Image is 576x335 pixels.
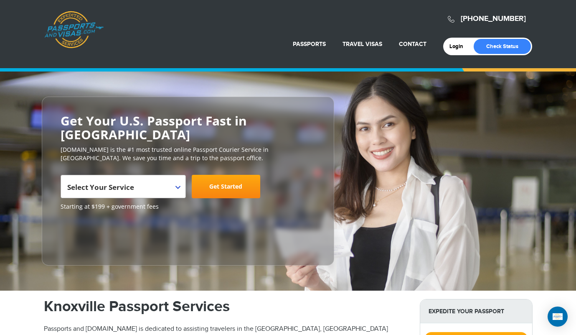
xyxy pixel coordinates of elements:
h2: Get Your U.S. Passport Fast in [GEOGRAPHIC_DATA] [61,114,315,141]
a: Travel Visas [343,41,382,48]
span: Starting at $199 + government fees [61,202,315,211]
div: Open Intercom Messenger [548,307,568,327]
strong: Expedite Your Passport [420,299,532,323]
a: [PHONE_NUMBER] [461,14,526,23]
a: Passports [293,41,326,48]
a: Get Started [192,175,260,198]
span: Select Your Service [67,178,177,202]
h1: Knoxville Passport Services [44,299,407,314]
a: Login [449,43,469,50]
iframe: Customer reviews powered by Trustpilot [61,215,123,257]
span: Select Your Service [67,182,134,192]
a: Check Status [474,39,531,54]
a: Passports & [DOMAIN_NAME] [44,11,104,49]
a: Contact [399,41,426,48]
span: Select Your Service [61,175,186,198]
p: [DOMAIN_NAME] is the #1 most trusted online Passport Courier Service in [GEOGRAPHIC_DATA]. We sav... [61,146,315,162]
